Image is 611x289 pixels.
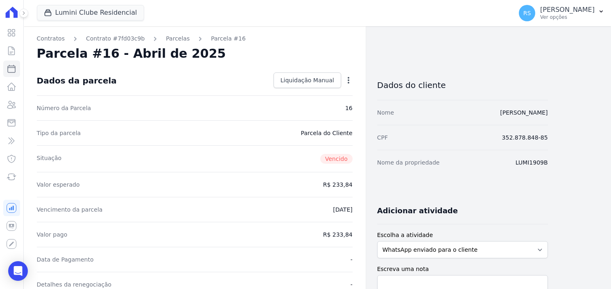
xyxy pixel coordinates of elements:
a: Contrato #7fd03c9b [86,34,145,43]
div: Open Intercom Messenger [8,261,28,281]
h2: Parcela #16 - Abril de 2025 [37,46,226,61]
h3: Adicionar atividade [377,206,458,216]
nav: Breadcrumb [37,34,353,43]
dd: R$ 233,84 [323,230,353,239]
span: Liquidação Manual [281,76,334,84]
dt: Detalhes da renegociação [37,280,112,289]
dd: R$ 233,84 [323,181,353,189]
dd: [DATE] [333,205,352,214]
dt: Tipo da parcela [37,129,81,137]
div: Dados da parcela [37,76,117,86]
a: Liquidação Manual [274,72,341,88]
button: RS [PERSON_NAME] Ver opções [512,2,611,25]
p: Ver opções [540,14,595,20]
dd: 352.878.848-85 [502,133,548,142]
dt: Nome [377,108,394,117]
dt: Nome da propriedade [377,158,440,167]
dt: Vencimento da parcela [37,205,103,214]
dt: Valor pago [37,230,68,239]
dd: - [351,280,353,289]
p: [PERSON_NAME] [540,6,595,14]
label: Escreva uma nota [377,265,548,273]
a: [PERSON_NAME] [500,109,548,116]
a: Contratos [37,34,65,43]
dt: Número da Parcela [37,104,91,112]
dt: Valor esperado [37,181,80,189]
dt: Situação [37,154,62,164]
dd: LUMI1909B [516,158,548,167]
h3: Dados do cliente [377,80,548,90]
dt: Data de Pagamento [37,255,94,264]
a: Parcelas [166,34,190,43]
span: RS [523,10,531,16]
a: Parcela #16 [211,34,246,43]
span: Vencido [320,154,353,164]
button: Lumini Clube Residencial [37,5,144,20]
dd: 16 [345,104,353,112]
dd: - [351,255,353,264]
dd: Parcela do Cliente [301,129,353,137]
dt: CPF [377,133,388,142]
label: Escolha a atividade [377,231,548,239]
